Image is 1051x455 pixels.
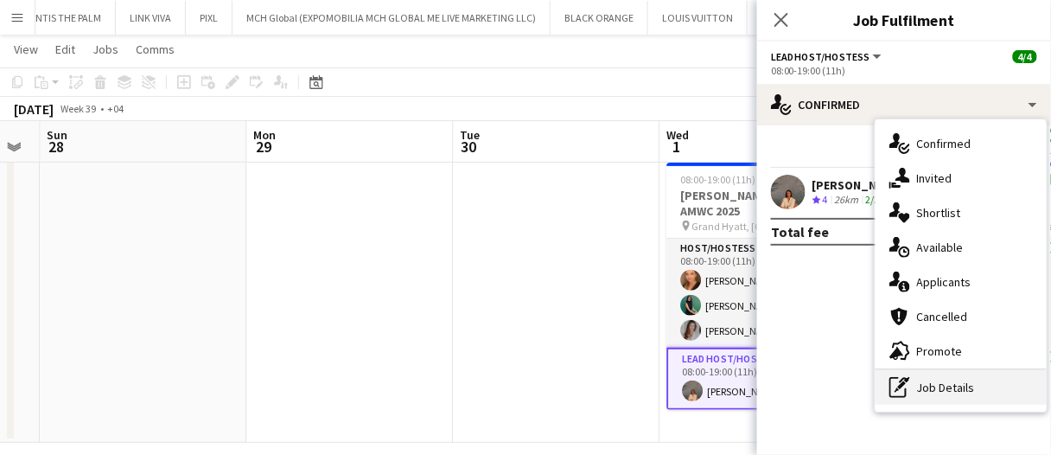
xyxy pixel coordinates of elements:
span: 4/4 [1013,50,1037,63]
div: Job Details [876,370,1047,405]
span: Shortlist [917,205,961,221]
span: Invited [917,170,952,186]
a: Jobs [86,38,125,61]
span: Applicants [917,274,971,290]
span: Lead Host/Hostess [771,50,870,63]
div: +04 [107,102,124,115]
span: Grand Hyatt, [GEOGRAPHIC_DATA] [692,220,818,233]
span: Sun [48,127,68,143]
button: PIXL [186,1,232,35]
app-job-card: 08:00-19:00 (11h)4/4[PERSON_NAME]'s booth at AMWC 2025 Grand Hyatt, [GEOGRAPHIC_DATA]2 RolesHost/... [667,163,861,410]
span: Tue [461,127,481,143]
button: LOUIS VUITTON [648,1,748,35]
span: 1 [665,137,690,157]
a: Edit [48,38,82,61]
span: 08:00-19:00 (11h) [681,173,756,186]
span: View [14,42,38,57]
button: Lead Host/Hostess [771,50,884,63]
span: Promote [917,343,963,359]
div: 26km [831,193,863,208]
div: [PERSON_NAME] [812,177,904,193]
a: View [7,38,45,61]
span: 4 [823,193,828,206]
span: Edit [55,42,75,57]
div: 08:00-19:00 (11h) [771,64,1037,77]
h3: Job Fulfilment [757,9,1051,31]
div: Total fee [771,223,830,240]
app-skills-label: 2/2 [866,193,880,206]
span: Jobs [92,42,118,57]
span: Week 39 [57,102,100,115]
app-card-role: Lead Host/Hostess1/108:00-19:00 (11h)[PERSON_NAME] [667,348,861,410]
button: BLACK ORANGE [551,1,648,35]
span: 28 [45,137,68,157]
app-card-role: Host/Hostess3/308:00-19:00 (11h)[PERSON_NAME][PERSON_NAME][PERSON_NAME] [667,239,861,348]
button: MCH Global (EXPOMOBILIA MCH GLOBAL ME LIVE MARKETING LLC) [232,1,551,35]
span: Cancelled [917,309,968,324]
button: DXB LIVE [748,1,814,35]
span: Confirmed [917,136,971,151]
span: Comms [136,42,175,57]
span: Available [917,240,964,255]
span: 29 [252,137,277,157]
button: LINK VIVA [116,1,186,35]
span: Mon [254,127,277,143]
span: 30 [458,137,481,157]
span: Wed [667,127,690,143]
h3: [PERSON_NAME]'s booth at AMWC 2025 [667,188,861,219]
div: Confirmed [757,84,1051,125]
a: Comms [129,38,182,61]
div: [DATE] [14,100,54,118]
